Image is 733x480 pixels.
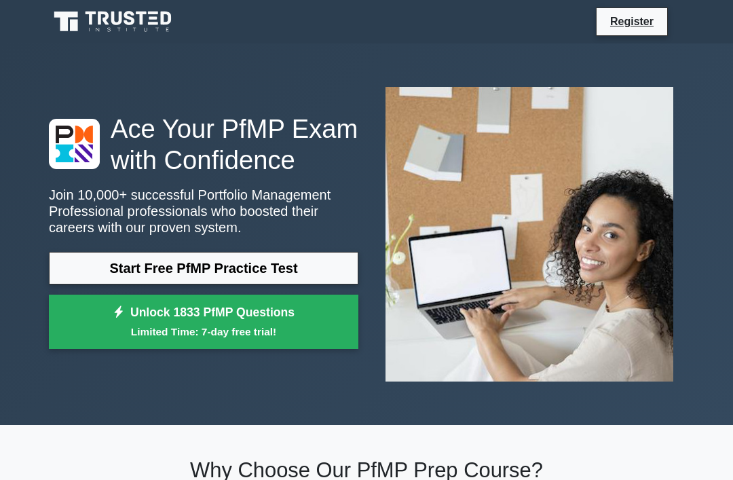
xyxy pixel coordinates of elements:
small: Limited Time: 7-day free trial! [66,324,341,339]
a: Unlock 1833 PfMP QuestionsLimited Time: 7-day free trial! [49,295,358,349]
p: Join 10,000+ successful Portfolio Management Professional professionals who boosted their careers... [49,187,358,236]
h1: Ace Your PfMP Exam with Confidence [49,113,358,176]
a: Register [602,13,662,30]
a: Start Free PfMP Practice Test [49,252,358,284]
